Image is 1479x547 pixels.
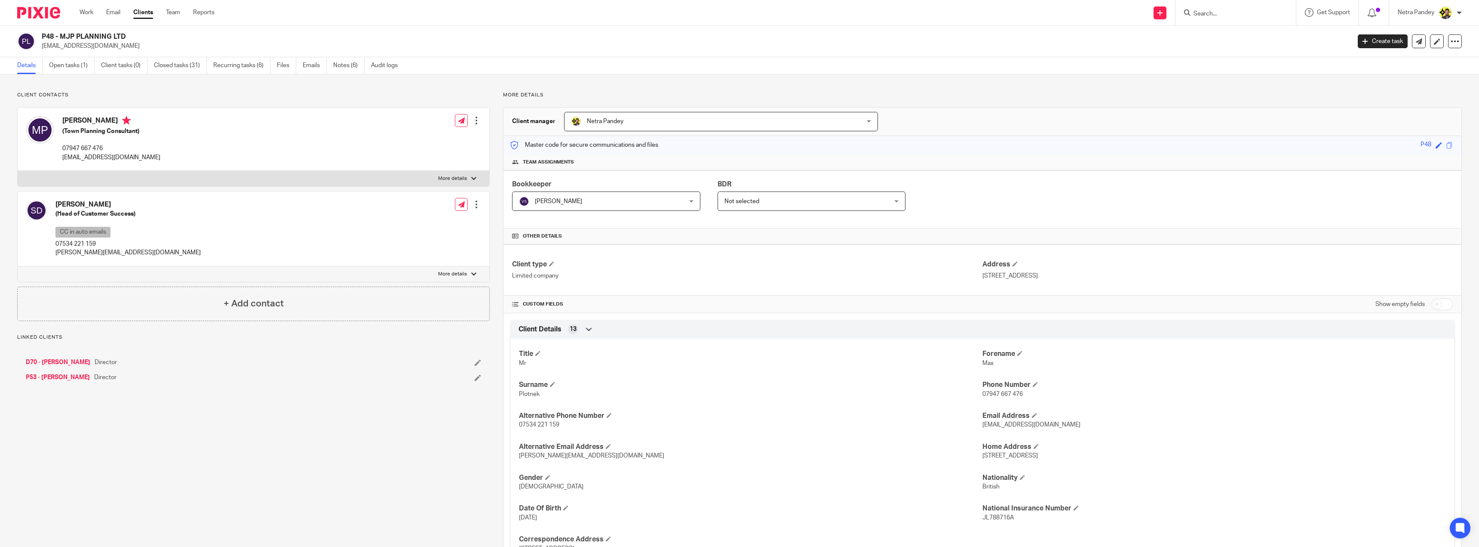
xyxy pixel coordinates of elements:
h4: National Insurance Number [982,504,1446,513]
h3: Client manager [512,117,555,126]
h4: Address [982,260,1453,269]
p: More details [438,175,467,182]
div: P48 [1421,140,1431,150]
a: Details [17,57,43,74]
p: More details [438,271,467,278]
span: BDR [718,181,731,188]
h5: (Town Planning Consultant) [62,127,160,136]
h4: Surname [519,380,982,389]
a: Clients [133,8,153,17]
h4: Alternative Email Address [519,442,982,451]
p: Limited company [512,272,982,280]
h4: Date Of Birth [519,504,982,513]
p: 07947 667 476 [62,144,160,153]
h4: [PERSON_NAME] [55,200,201,209]
span: 07534 221 159 [519,422,559,428]
a: Open tasks (1) [49,57,95,74]
span: [PERSON_NAME][EMAIL_ADDRESS][DOMAIN_NAME] [519,453,664,459]
span: Director [95,358,117,367]
span: Director [94,373,117,382]
a: Files [277,57,296,74]
span: Other details [523,233,562,240]
h2: P48 - MJP PLANNING LTD [42,32,1084,41]
h4: Phone Number [982,380,1446,389]
img: Netra-New-Starbridge-Yellow.jpg [1439,6,1452,20]
span: [STREET_ADDRESS] [982,453,1038,459]
span: [DEMOGRAPHIC_DATA] [519,484,583,490]
span: Bookkeeper [512,181,552,188]
span: Plotnek [519,391,540,397]
h5: (Head of Customer Success) [55,210,201,218]
span: [EMAIL_ADDRESS][DOMAIN_NAME] [982,422,1080,428]
h4: [PERSON_NAME] [62,116,160,127]
i: Primary [122,116,131,125]
span: Mr [519,360,526,366]
a: Closed tasks (31) [154,57,207,74]
img: svg%3E [26,200,47,221]
a: Email [106,8,120,17]
p: Client contacts [17,92,490,99]
input: Search [1193,10,1270,18]
img: svg%3E [519,196,529,207]
span: [DATE] [519,515,537,521]
a: Work [80,8,93,17]
h4: Correspondence Address [519,535,982,544]
h4: Gender [519,473,982,482]
h4: Nationality [982,473,1446,482]
span: [PERSON_NAME] [535,198,582,204]
p: [PERSON_NAME][EMAIL_ADDRESS][DOMAIN_NAME] [55,248,201,257]
h4: Home Address [982,442,1446,451]
span: Team assignments [523,159,574,166]
img: Pixie [17,7,60,19]
a: Notes (6) [333,57,365,74]
h4: + Add contact [224,297,284,310]
h4: Alternative Phone Number [519,411,982,420]
span: JL788716A [982,515,1014,521]
a: Audit logs [371,57,404,74]
span: Get Support [1317,9,1350,15]
p: Linked clients [17,334,490,341]
h4: Title [519,349,982,358]
a: Reports [193,8,215,17]
span: Netra Pandey [587,118,623,124]
p: 07534 221 159 [55,240,201,248]
p: Netra Pandey [1398,8,1434,17]
a: Recurring tasks (6) [213,57,270,74]
h4: CUSTOM FIELDS [512,301,982,308]
a: P53 - [PERSON_NAME] [26,373,90,382]
a: Team [166,8,180,17]
span: Max [982,360,994,366]
p: [EMAIL_ADDRESS][DOMAIN_NAME] [62,153,160,162]
p: [EMAIL_ADDRESS][DOMAIN_NAME] [42,42,1345,50]
span: Not selected [724,198,759,204]
p: Master code for secure communications and files [510,141,658,149]
img: svg%3E [26,116,54,144]
h4: Email Address [982,411,1446,420]
a: Create task [1358,34,1408,48]
a: Client tasks (0) [101,57,147,74]
span: British [982,484,1000,490]
p: More details [503,92,1462,99]
span: 13 [570,325,577,334]
a: D70 - [PERSON_NAME] [26,358,90,367]
h4: Forename [982,349,1446,358]
img: Netra-New-Starbridge-Yellow.jpg [571,116,581,127]
h4: Client type [512,260,982,269]
img: svg%3E [17,32,35,50]
span: 07947 667 476 [982,391,1023,397]
label: Show empty fields [1375,300,1425,309]
span: Client Details [519,325,562,334]
p: CC in auto emails [55,227,110,238]
a: Emails [303,57,327,74]
p: [STREET_ADDRESS] [982,272,1453,280]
